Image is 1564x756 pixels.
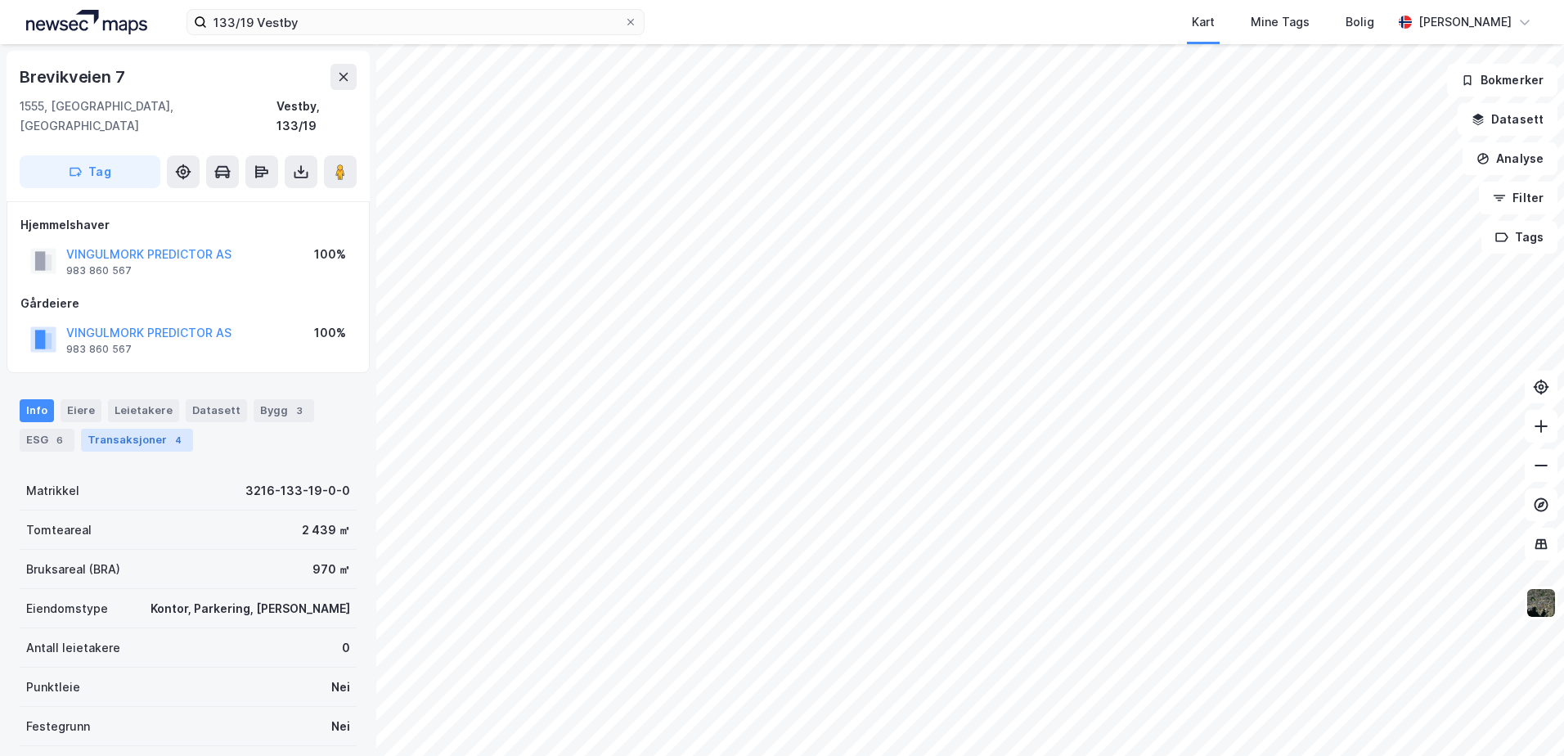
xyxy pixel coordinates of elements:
[20,294,356,313] div: Gårdeiere
[312,560,350,579] div: 970 ㎡
[1481,221,1557,254] button: Tags
[342,638,350,658] div: 0
[151,599,350,619] div: Kontor, Parkering, [PERSON_NAME]
[1346,12,1374,32] div: Bolig
[20,399,54,422] div: Info
[26,717,90,736] div: Festegrunn
[1482,677,1564,756] iframe: Chat Widget
[1463,142,1557,175] button: Analyse
[20,97,276,136] div: 1555, [GEOGRAPHIC_DATA], [GEOGRAPHIC_DATA]
[66,343,132,356] div: 983 860 567
[26,560,120,579] div: Bruksareal (BRA)
[186,399,247,422] div: Datasett
[66,264,132,277] div: 983 860 567
[1251,12,1310,32] div: Mine Tags
[20,64,128,90] div: Brevikveien 7
[61,399,101,422] div: Eiere
[291,403,308,419] div: 3
[108,399,179,422] div: Leietakere
[26,599,108,619] div: Eiendomstype
[26,10,147,34] img: logo.a4113a55bc3d86da70a041830d287a7e.svg
[1479,182,1557,214] button: Filter
[1192,12,1215,32] div: Kart
[314,245,346,264] div: 100%
[1482,677,1564,756] div: Kontrollprogram for chat
[20,155,160,188] button: Tag
[26,481,79,501] div: Matrikkel
[314,323,346,343] div: 100%
[302,520,350,540] div: 2 439 ㎡
[26,677,80,697] div: Punktleie
[1526,587,1557,619] img: 9k=
[52,432,68,448] div: 6
[20,429,74,452] div: ESG
[207,10,624,34] input: Søk på adresse, matrikkel, gårdeiere, leietakere eller personer
[1458,103,1557,136] button: Datasett
[245,481,350,501] div: 3216-133-19-0-0
[331,717,350,736] div: Nei
[254,399,314,422] div: Bygg
[331,677,350,697] div: Nei
[1418,12,1512,32] div: [PERSON_NAME]
[81,429,193,452] div: Transaksjoner
[20,215,356,235] div: Hjemmelshaver
[276,97,357,136] div: Vestby, 133/19
[170,432,187,448] div: 4
[26,520,92,540] div: Tomteareal
[1447,64,1557,97] button: Bokmerker
[26,638,120,658] div: Antall leietakere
